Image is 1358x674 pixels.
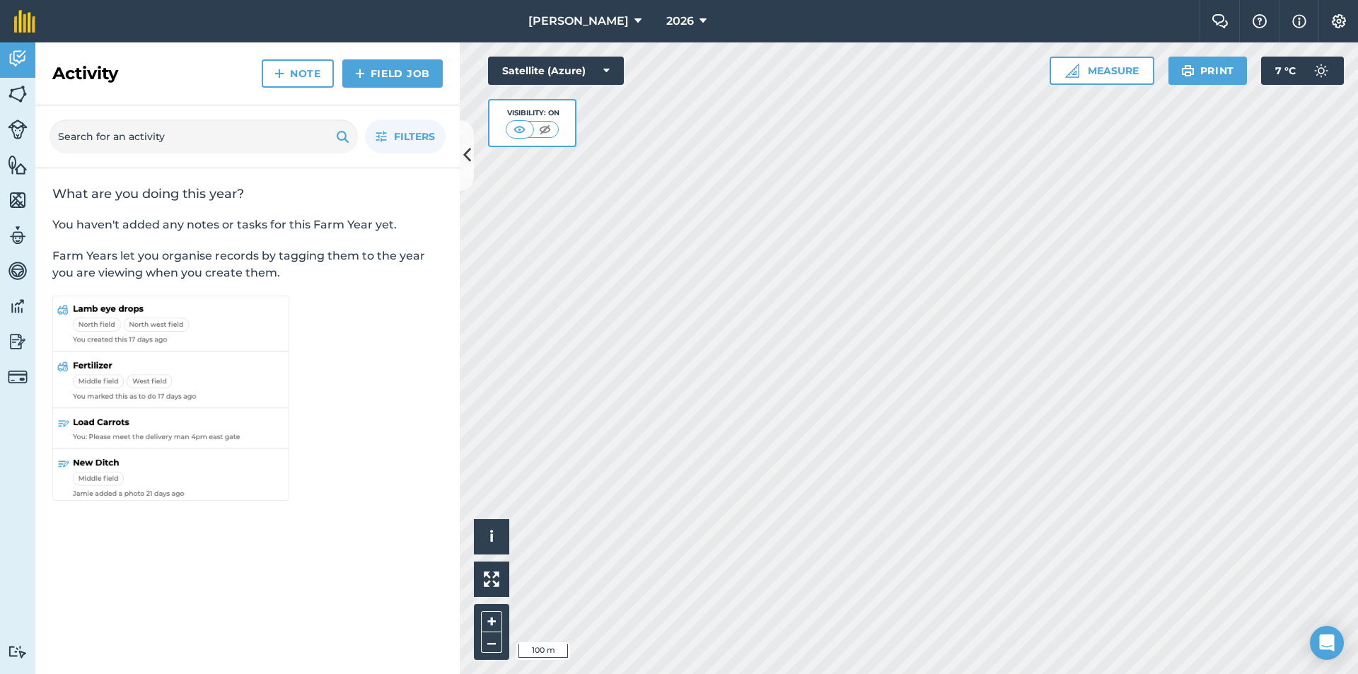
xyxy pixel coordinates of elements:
[8,225,28,246] img: svg+xml;base64,PD94bWwgdmVyc2lvbj0iMS4wIiBlbmNvZGluZz0idXRmLTgiPz4KPCEtLSBHZW5lcmF0b3I6IEFkb2JlIE...
[481,632,502,653] button: –
[484,571,499,587] img: Four arrows, one pointing top left, one top right, one bottom right and the last bottom left
[489,528,494,545] span: i
[14,10,35,33] img: fieldmargin Logo
[474,519,509,554] button: i
[1307,57,1335,85] img: svg+xml;base64,PD94bWwgdmVyc2lvbj0iMS4wIiBlbmNvZGluZz0idXRmLTgiPz4KPCEtLSBHZW5lcmF0b3I6IEFkb2JlIE...
[8,120,28,139] img: svg+xml;base64,PD94bWwgdmVyc2lvbj0iMS4wIiBlbmNvZGluZz0idXRmLTgiPz4KPCEtLSBHZW5lcmF0b3I6IEFkb2JlIE...
[52,185,443,202] h2: What are you doing this year?
[1168,57,1248,85] button: Print
[1050,57,1154,85] button: Measure
[488,57,624,85] button: Satellite (Azure)
[8,296,28,317] img: svg+xml;base64,PD94bWwgdmVyc2lvbj0iMS4wIiBlbmNvZGluZz0idXRmLTgiPz4KPCEtLSBHZW5lcmF0b3I6IEFkb2JlIE...
[365,120,446,153] button: Filters
[1292,13,1306,30] img: svg+xml;base64,PHN2ZyB4bWxucz0iaHR0cDovL3d3dy53My5vcmcvMjAwMC9zdmciIHdpZHRoPSIxNyIgaGVpZ2h0PSIxNy...
[536,122,554,136] img: svg+xml;base64,PHN2ZyB4bWxucz0iaHR0cDovL3d3dy53My5vcmcvMjAwMC9zdmciIHdpZHRoPSI1MCIgaGVpZ2h0PSI0MC...
[506,108,559,119] div: Visibility: On
[262,59,334,88] a: Note
[52,248,443,281] p: Farm Years let you organise records by tagging them to the year you are viewing when you create t...
[528,13,629,30] span: [PERSON_NAME]
[274,65,284,82] img: svg+xml;base64,PHN2ZyB4bWxucz0iaHR0cDovL3d3dy53My5vcmcvMjAwMC9zdmciIHdpZHRoPSIxNCIgaGVpZ2h0PSIyNC...
[8,48,28,69] img: svg+xml;base64,PD94bWwgdmVyc2lvbj0iMS4wIiBlbmNvZGluZz0idXRmLTgiPz4KPCEtLSBHZW5lcmF0b3I6IEFkb2JlIE...
[8,190,28,211] img: svg+xml;base64,PHN2ZyB4bWxucz0iaHR0cDovL3d3dy53My5vcmcvMjAwMC9zdmciIHdpZHRoPSI1NiIgaGVpZ2h0PSI2MC...
[8,154,28,175] img: svg+xml;base64,PHN2ZyB4bWxucz0iaHR0cDovL3d3dy53My5vcmcvMjAwMC9zdmciIHdpZHRoPSI1NiIgaGVpZ2h0PSI2MC...
[1261,57,1344,85] button: 7 °C
[1212,14,1229,28] img: Two speech bubbles overlapping with the left bubble in the forefront
[1181,62,1195,79] img: svg+xml;base64,PHN2ZyB4bWxucz0iaHR0cDovL3d3dy53My5vcmcvMjAwMC9zdmciIHdpZHRoPSIxOSIgaGVpZ2h0PSIyNC...
[8,83,28,105] img: svg+xml;base64,PHN2ZyB4bWxucz0iaHR0cDovL3d3dy53My5vcmcvMjAwMC9zdmciIHdpZHRoPSI1NiIgaGVpZ2h0PSI2MC...
[1275,57,1296,85] span: 7 ° C
[52,62,118,85] h2: Activity
[1330,14,1347,28] img: A cog icon
[8,367,28,387] img: svg+xml;base64,PD94bWwgdmVyc2lvbj0iMS4wIiBlbmNvZGluZz0idXRmLTgiPz4KPCEtLSBHZW5lcmF0b3I6IEFkb2JlIE...
[8,331,28,352] img: svg+xml;base64,PD94bWwgdmVyc2lvbj0iMS4wIiBlbmNvZGluZz0idXRmLTgiPz4KPCEtLSBHZW5lcmF0b3I6IEFkb2JlIE...
[481,611,502,632] button: +
[1310,626,1344,660] div: Open Intercom Messenger
[52,216,443,233] p: You haven't added any notes or tasks for this Farm Year yet.
[511,122,528,136] img: svg+xml;base64,PHN2ZyB4bWxucz0iaHR0cDovL3d3dy53My5vcmcvMjAwMC9zdmciIHdpZHRoPSI1MCIgaGVpZ2h0PSI0MC...
[8,645,28,658] img: svg+xml;base64,PD94bWwgdmVyc2lvbj0iMS4wIiBlbmNvZGluZz0idXRmLTgiPz4KPCEtLSBHZW5lcmF0b3I6IEFkb2JlIE...
[342,59,443,88] a: Field Job
[1251,14,1268,28] img: A question mark icon
[50,120,358,153] input: Search for an activity
[394,129,435,144] span: Filters
[666,13,694,30] span: 2026
[355,65,365,82] img: svg+xml;base64,PHN2ZyB4bWxucz0iaHR0cDovL3d3dy53My5vcmcvMjAwMC9zdmciIHdpZHRoPSIxNCIgaGVpZ2h0PSIyNC...
[336,128,349,145] img: svg+xml;base64,PHN2ZyB4bWxucz0iaHR0cDovL3d3dy53My5vcmcvMjAwMC9zdmciIHdpZHRoPSIxOSIgaGVpZ2h0PSIyNC...
[1065,64,1079,78] img: Ruler icon
[8,260,28,281] img: svg+xml;base64,PD94bWwgdmVyc2lvbj0iMS4wIiBlbmNvZGluZz0idXRmLTgiPz4KPCEtLSBHZW5lcmF0b3I6IEFkb2JlIE...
